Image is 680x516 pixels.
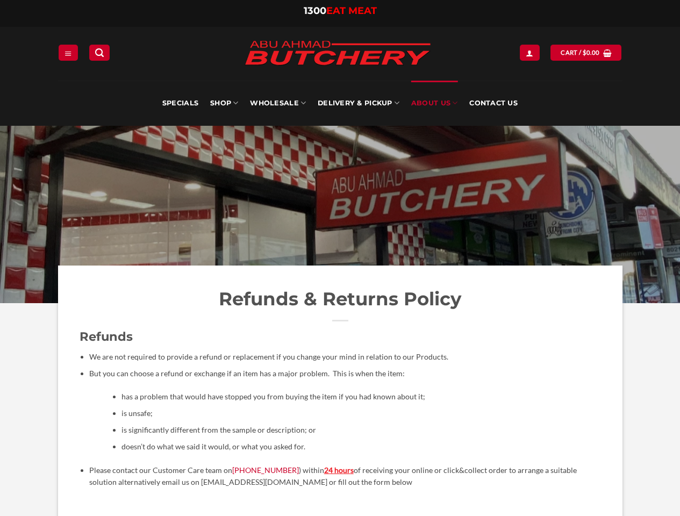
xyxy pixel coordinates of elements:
[121,441,600,453] li: doesn’t do what we said it would, or what you asked for.
[561,48,599,58] span: Cart /
[235,33,440,74] img: Abu Ahmad Butchery
[59,45,78,60] a: Menu
[89,368,601,453] li: But you can choose a refund or exchange if an item has a major problem. This is when the item:
[324,465,354,475] strong: 24 hours
[304,5,377,17] a: 1300EAT MEAT
[80,287,601,311] h1: Refunds & Returns Policy
[469,81,518,126] a: Contact Us
[89,351,601,363] li: We are not required to provide a refund or replacement if you change your mind in relation to our...
[121,391,600,403] li: has a problem that would have stopped you from buying the item if you had known about it;
[318,81,399,126] a: Delivery & Pickup
[80,329,133,344] strong: Refunds
[121,424,600,436] li: is significantly different from the sample or description; or
[326,5,377,17] span: EAT MEAT
[520,45,539,60] a: Login
[121,407,600,420] li: is unsafe;
[232,465,299,475] a: Call phone number (02) 9750 4231
[89,464,601,489] li: Please contact our Customer Care team on ) within of receiving your online or click&collect order...
[304,5,326,17] span: 1300
[89,45,110,60] a: Search
[583,49,600,56] bdi: 0.00
[162,81,198,126] a: Specials
[550,45,621,60] a: View cart
[583,48,586,58] span: $
[210,81,238,126] a: SHOP
[411,81,457,126] a: About Us
[250,81,306,126] a: Wholesale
